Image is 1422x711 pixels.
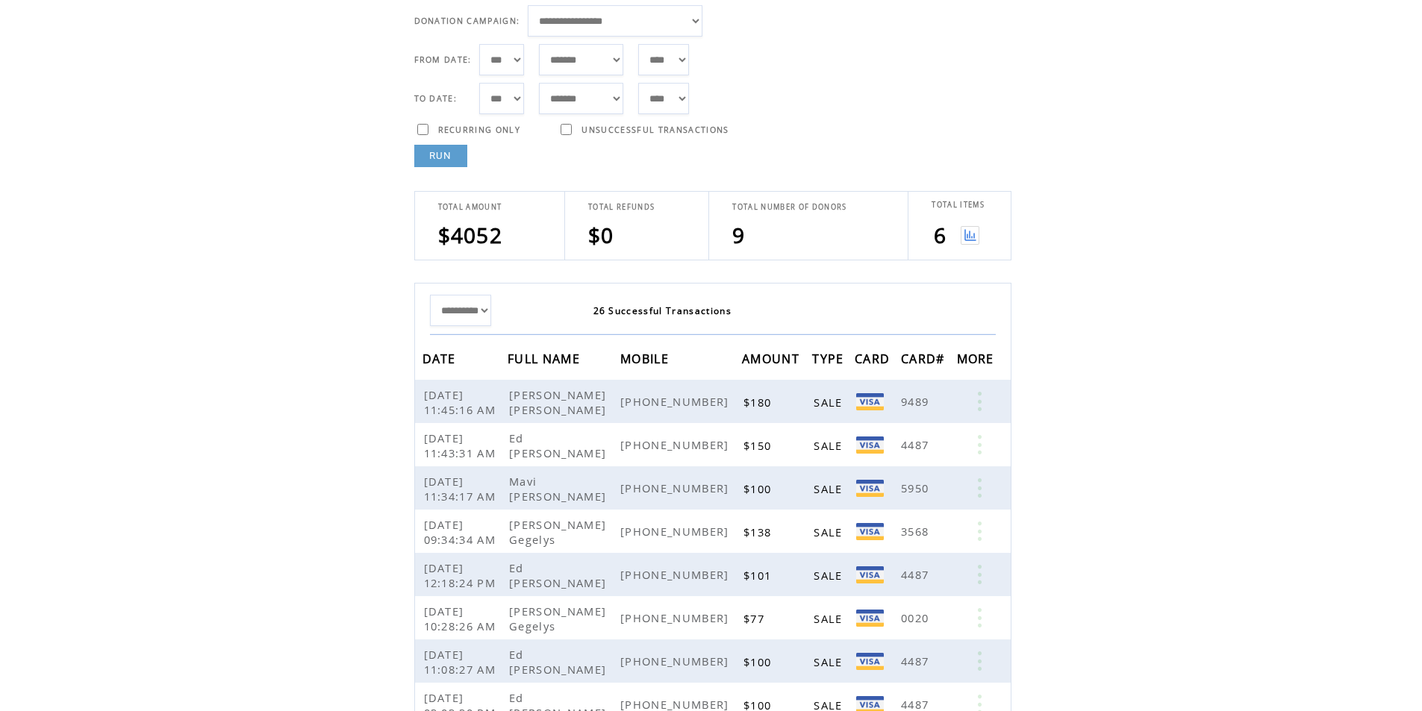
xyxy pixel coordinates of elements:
[424,387,500,417] span: [DATE] 11:45:16 AM
[743,481,775,496] span: $100
[901,480,932,495] span: 5950
[581,125,729,135] span: UNSUCCESSFUL TRANSACTIONS
[812,347,847,375] span: TYPE
[424,430,500,460] span: [DATE] 11:43:31 AM
[901,567,932,582] span: 4487
[901,347,949,375] span: CARD#
[414,16,520,26] span: DONATION CAMPAIGN:
[620,524,733,539] span: [PHONE_NUMBER]
[743,568,775,583] span: $101
[812,354,847,363] a: TYPE
[856,523,884,540] img: Visa
[620,354,673,363] a: MOBILE
[588,221,614,249] span: $0
[732,202,846,212] span: TOTAL NUMBER OF DONORS
[957,347,998,375] span: MORE
[814,654,846,669] span: SALE
[422,354,460,363] a: DATE
[814,481,846,496] span: SALE
[620,610,733,625] span: [PHONE_NUMBER]
[743,611,768,626] span: $77
[509,560,610,590] span: Ed [PERSON_NAME]
[508,347,584,375] span: FULL NAME
[814,438,846,453] span: SALE
[901,437,932,452] span: 4487
[414,54,472,65] span: FROM DATE:
[856,610,884,627] img: VISA
[620,567,733,582] span: [PHONE_NUMBER]
[743,654,775,669] span: $100
[743,438,775,453] span: $150
[424,474,500,504] span: [DATE] 11:34:17 AM
[856,436,884,454] img: Visa
[414,145,467,167] a: RUN
[509,604,606,633] span: [PERSON_NAME] Gegelys
[620,654,733,668] span: [PHONE_NUMBER]
[424,560,500,590] span: [DATE] 12:18:24 PM
[814,568,846,583] span: SALE
[509,647,610,677] span: Ed [PERSON_NAME]
[509,387,610,417] span: [PERSON_NAME] [PERSON_NAME]
[856,393,884,410] img: Visa
[424,647,500,677] span: [DATE] 11:08:27 AM
[814,395,846,410] span: SALE
[414,93,458,104] span: TO DATE:
[509,430,610,460] span: Ed [PERSON_NAME]
[901,654,932,668] span: 4487
[620,394,733,409] span: [PHONE_NUMBER]
[855,347,894,375] span: CARD
[620,437,733,452] span: [PHONE_NUMBER]
[934,221,947,249] span: 6
[620,480,733,495] span: [PHONE_NUMBER]
[961,226,979,245] img: View graph
[742,354,803,363] a: AMOUNT
[742,347,803,375] span: AMOUNT
[424,604,500,633] span: [DATE] 10:28:26 AM
[424,517,500,547] span: [DATE] 09:34:34 AM
[509,474,610,504] span: Mavi [PERSON_NAME]
[901,354,949,363] a: CARD#
[438,221,503,249] span: $4052
[732,221,745,249] span: 9
[856,566,884,583] img: Visa
[855,354,894,363] a: CARD
[814,524,846,539] span: SALE
[588,202,655,212] span: TOTAL REFUNDS
[856,480,884,497] img: Visa
[856,653,884,670] img: Visa
[509,517,606,547] span: [PERSON_NAME] Gegelys
[743,524,775,539] span: $138
[508,354,584,363] a: FULL NAME
[814,611,846,626] span: SALE
[438,202,502,212] span: TOTAL AMOUNT
[932,200,985,210] span: TOTAL ITEMS
[901,610,932,625] span: 0020
[901,394,932,409] span: 9489
[620,347,673,375] span: MOBILE
[422,347,460,375] span: DATE
[593,304,732,317] span: 26 Successful Transactions
[743,395,775,410] span: $180
[901,524,932,539] span: 3568
[438,125,521,135] span: RECURRING ONLY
